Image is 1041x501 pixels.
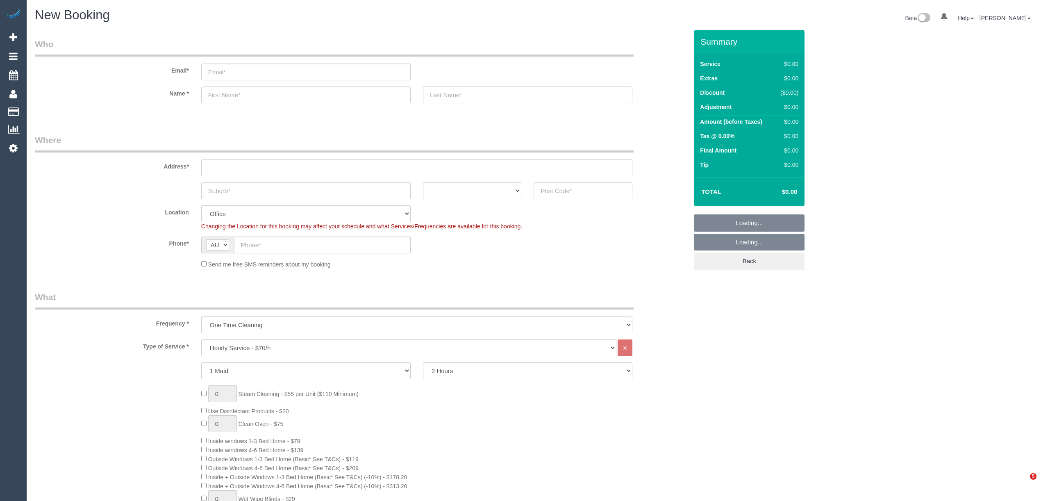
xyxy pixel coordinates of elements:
label: Phone* [29,237,195,248]
div: $0.00 [777,146,798,155]
input: First Name* [201,87,411,103]
label: Type of Service * [29,339,195,351]
input: Suburb* [201,182,411,199]
label: Frequency * [29,317,195,328]
label: Extras [700,74,718,82]
span: Inside + Outside Windows 4-6 Bed Home (Basic* See T&Cs) (-10%) - $313.20 [208,483,407,490]
span: Steam Cleaning - $55 per Unit ($110 Minimum) [239,391,359,397]
div: $0.00 [777,118,798,126]
span: Inside windows 4-6 Bed Home - $139 [208,447,304,453]
legend: What [35,291,634,310]
legend: Where [35,134,634,153]
a: Beta [905,15,931,21]
label: Email* [29,64,195,75]
div: $0.00 [777,74,798,82]
strong: Total [701,188,721,195]
div: ($0.00) [777,89,798,97]
label: Location [29,205,195,216]
input: Email* [201,64,411,80]
legend: Who [35,38,634,57]
label: Amount (before Taxes) [700,118,762,126]
a: Help [958,15,974,21]
input: Last Name* [423,87,632,103]
img: New interface [917,13,930,24]
a: Back [694,253,805,270]
span: Inside windows 1-3 Bed Home - $79 [208,438,300,444]
div: $0.00 [777,132,798,140]
label: Service [700,60,721,68]
div: $0.00 [777,103,798,111]
label: Adjustment [700,103,732,111]
span: Outside Windows 4-6 Bed Home (Basic* See T&Cs) - $209 [208,465,359,471]
label: Discount [700,89,725,97]
span: Send me free SMS reminders about my booking [208,261,331,268]
span: Clean Oven - $75 [239,421,284,427]
label: Tax @ 0.00% [700,132,734,140]
h3: Summary [700,37,800,46]
label: Address* [29,159,195,171]
span: Outside Windows 1-3 Bed Home (Basic* See T&Cs) - $119 [208,456,359,462]
h4: $0.00 [757,189,797,196]
span: Changing the Location for this booking may affect your schedule and what Services/Frequencies are... [201,223,522,230]
label: Name * [29,87,195,98]
div: $0.00 [777,161,798,169]
span: Use Disinfectant Products - $20 [208,408,289,414]
label: Tip [700,161,709,169]
input: Post Code* [534,182,632,199]
iframe: Intercom live chat [1013,473,1033,493]
div: $0.00 [777,60,798,68]
span: New Booking [35,8,110,22]
span: 5 [1030,473,1036,480]
img: Automaid Logo [5,8,21,20]
a: [PERSON_NAME] [980,15,1031,21]
span: Inside + Outside Windows 1-3 Bed Home (Basic* See T&Cs) (-10%) - $178.20 [208,474,407,481]
label: Final Amount [700,146,736,155]
input: Phone* [234,237,411,253]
